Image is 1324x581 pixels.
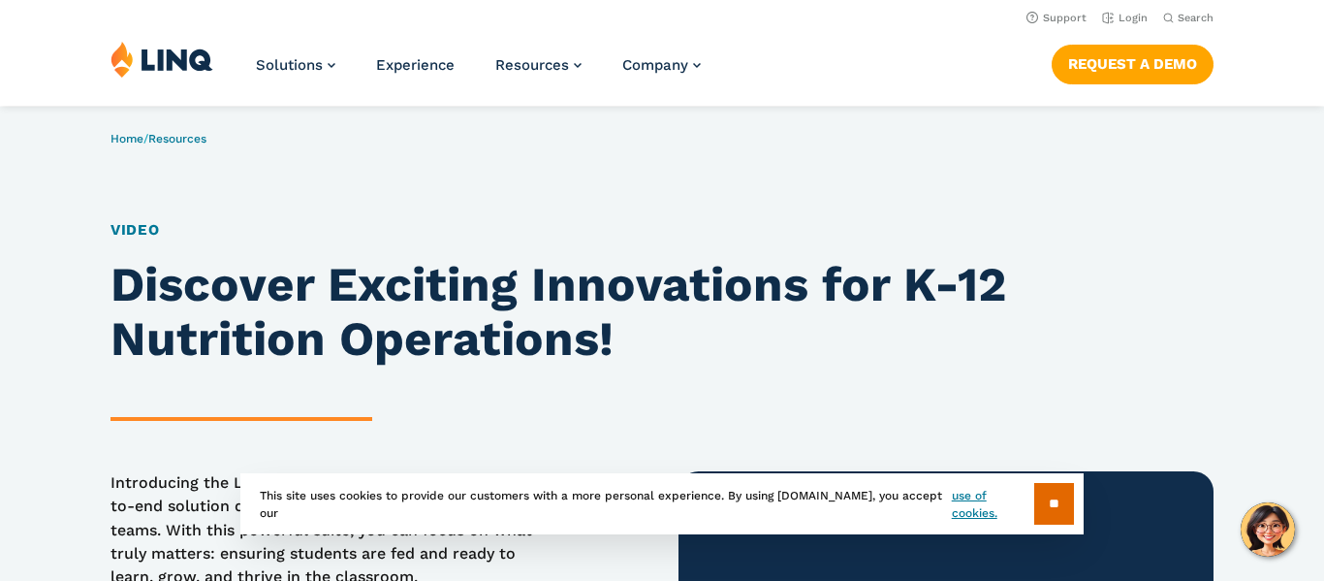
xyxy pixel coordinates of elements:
[495,56,569,74] span: Resources
[110,221,160,239] a: Video
[1241,502,1295,557] button: Hello, have a question? Let’s chat.
[110,132,143,145] a: Home
[240,473,1084,534] div: This site uses cookies to provide our customers with a more personal experience. By using [DOMAIN...
[256,56,335,74] a: Solutions
[1052,41,1214,83] nav: Button Navigation
[376,56,455,74] a: Experience
[952,487,1034,522] a: use of cookies.
[622,56,701,74] a: Company
[1163,11,1214,25] button: Open Search Bar
[148,132,206,145] a: Resources
[110,41,213,78] img: LINQ | K‑12 Software
[1026,12,1087,24] a: Support
[1052,45,1214,83] a: Request a Demo
[256,41,701,105] nav: Primary Navigation
[110,257,1214,367] h1: Discover Exciting Innovations for K-12 Nutrition Operations!
[256,56,323,74] span: Solutions
[495,56,582,74] a: Resources
[110,132,206,145] span: /
[1102,12,1148,24] a: Login
[622,56,688,74] span: Company
[1178,12,1214,24] span: Search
